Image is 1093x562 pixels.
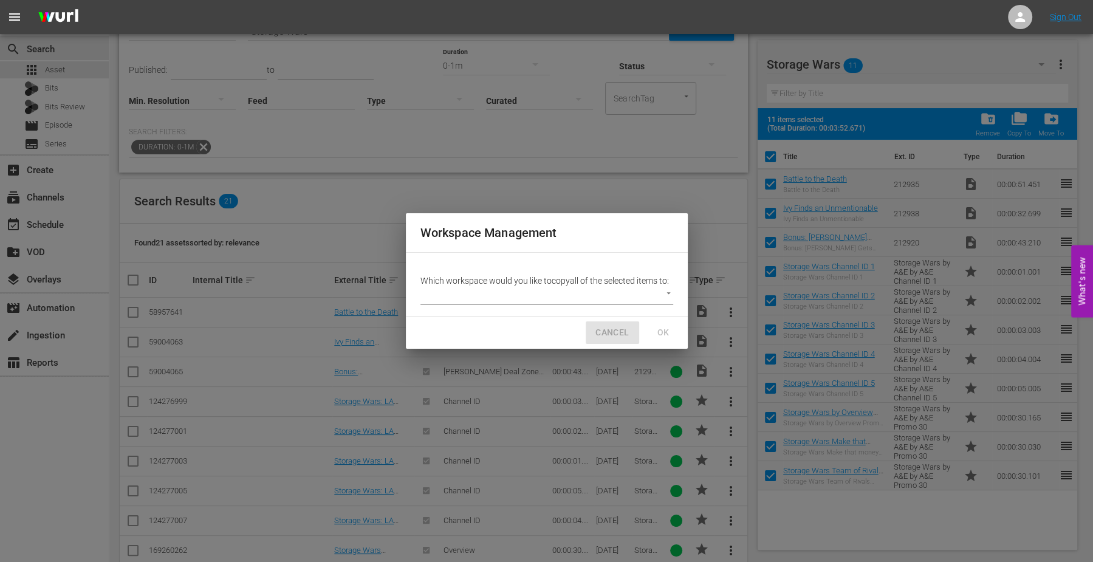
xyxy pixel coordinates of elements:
a: Sign Out [1050,12,1081,22]
p: Which workspace would you like to copy all of the selected items to: [420,275,673,287]
span: menu [7,10,22,24]
h2: Workspace Management [420,223,673,242]
button: Open Feedback Widget [1071,245,1093,317]
span: CANCEL [595,325,629,340]
img: ans4CAIJ8jUAAAAAAAAAAAAAAAAAAAAAAAAgQb4GAAAAAAAAAAAAAAAAAAAAAAAAJMjXAAAAAAAAAAAAAAAAAAAAAAAAgAT5G... [29,3,87,32]
span: Please select a workspace [644,321,683,344]
button: CANCEL [586,321,639,344]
